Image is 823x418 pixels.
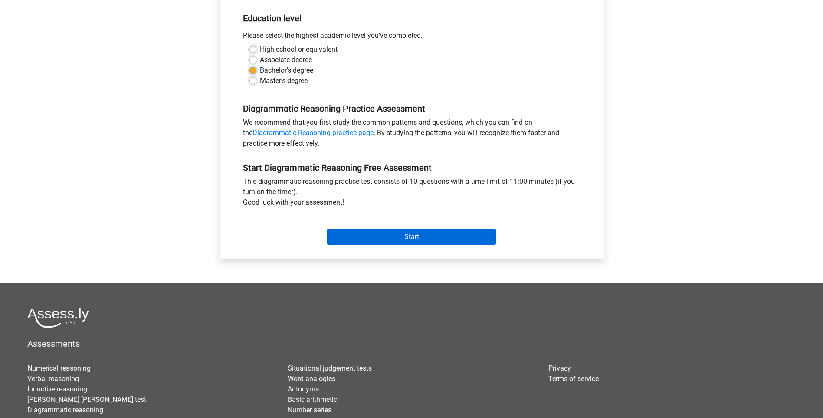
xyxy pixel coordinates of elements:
a: Diagrammatic Reasoning practice page [252,129,374,137]
a: Antonyms [288,385,319,393]
div: We recommend that you first study the common patterns and questions, which you can find on the . ... [236,117,587,152]
a: Number series [288,406,331,414]
a: Word analogies [288,375,335,383]
a: Situational judgement tests [288,364,372,372]
div: Please select the highest academic level you’ve completed. [236,30,587,44]
a: Numerical reasoning [27,364,91,372]
a: Diagrammatic reasoning [27,406,103,414]
a: Verbal reasoning [27,375,79,383]
label: Associate degree [260,55,312,65]
div: This diagrammatic reasoning practice test consists of 10 questions with a time limit of 11:00 min... [236,176,587,211]
a: Terms of service [548,375,599,383]
h5: Start Diagrammatic Reasoning Free Assessment [243,163,580,173]
a: [PERSON_NAME] [PERSON_NAME] test [27,395,146,404]
a: Privacy [548,364,571,372]
label: High school or equivalent [260,44,338,55]
a: Inductive reasoning [27,385,87,393]
img: Assessly logo [27,308,89,328]
h5: Education level [243,10,580,27]
h5: Assessments [27,338,796,349]
label: Bachelor's degree [260,65,313,76]
input: Start [327,229,496,245]
label: Master's degree [260,76,308,86]
a: Basic arithmetic [288,395,337,404]
h5: Diagrammatic Reasoning Practice Assessment [243,103,580,114]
